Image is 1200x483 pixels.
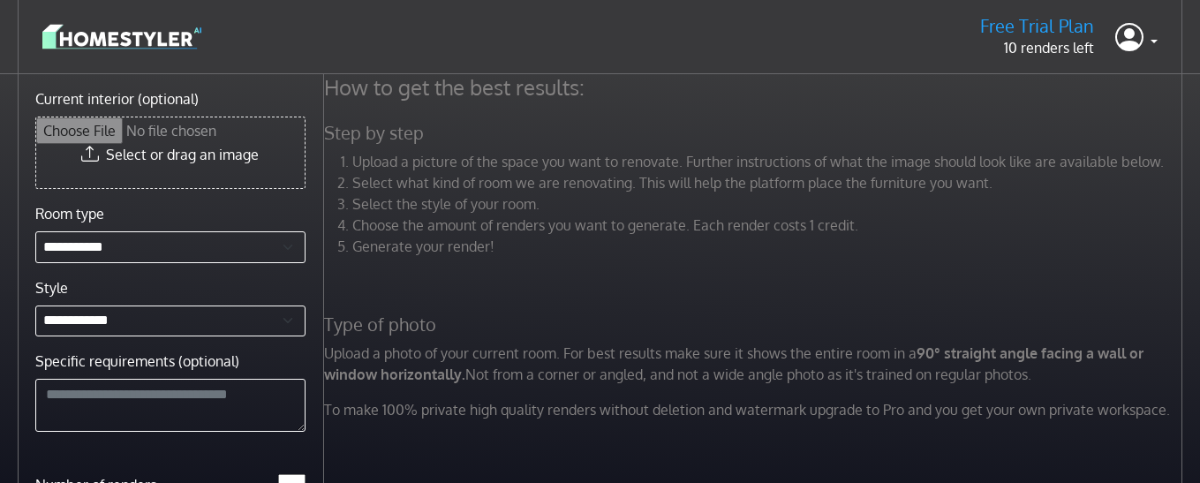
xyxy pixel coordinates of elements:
[35,203,104,224] label: Room type
[313,74,1197,101] h4: How to get the best results:
[980,15,1094,37] h5: Free Trial Plan
[352,193,1187,215] li: Select the style of your room.
[352,151,1187,172] li: Upload a picture of the space you want to renovate. Further instructions of what the image should...
[313,343,1197,385] p: Upload a photo of your current room. For best results make sure it shows the entire room in a Not...
[35,351,239,372] label: Specific requirements (optional)
[313,122,1197,144] h5: Step by step
[324,344,1143,383] strong: 90° straight angle facing a wall or window horizontally.
[35,277,68,298] label: Style
[313,399,1197,420] p: To make 100% private high quality renders without deletion and watermark upgrade to Pro and you g...
[352,236,1187,257] li: Generate your render!
[42,21,201,52] img: logo-3de290ba35641baa71223ecac5eacb59cb85b4c7fdf211dc9aaecaaee71ea2f8.svg
[352,172,1187,193] li: Select what kind of room we are renovating. This will help the platform place the furniture you w...
[980,37,1094,58] p: 10 renders left
[35,88,199,109] label: Current interior (optional)
[352,215,1187,236] li: Choose the amount of renders you want to generate. Each render costs 1 credit.
[313,313,1197,336] h5: Type of photo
